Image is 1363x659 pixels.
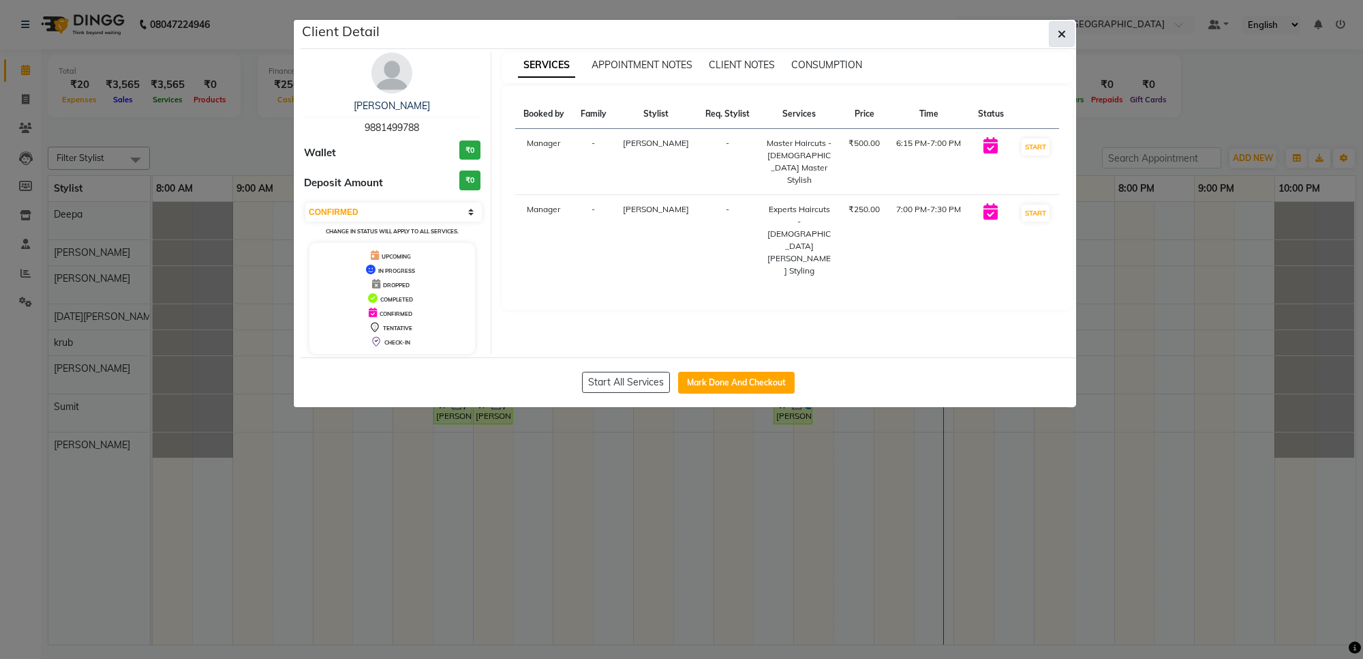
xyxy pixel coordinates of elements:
[888,100,969,129] th: Time
[697,129,758,195] td: -
[678,372,795,394] button: Mark Done And Checkout
[759,100,840,129] th: Services
[459,141,480,160] h3: ₹0
[459,171,480,190] h3: ₹0
[378,267,415,274] span: IN PROGRESS
[572,195,615,286] td: -
[791,59,862,71] span: CONSUMPTION
[697,195,758,286] td: -
[304,175,383,191] span: Deposit Amount
[326,228,459,235] small: Change in status will apply to all services.
[365,121,419,134] span: 9881499788
[518,53,575,78] span: SERVICES
[380,296,413,303] span: COMPLETED
[383,282,410,289] span: DROPPED
[848,203,880,216] div: ₹250.00
[767,203,832,277] div: Experts Haircuts - [DEMOGRAPHIC_DATA] [PERSON_NAME] Styling
[354,100,430,112] a: [PERSON_NAME]
[697,100,758,129] th: Req. Stylist
[848,137,880,149] div: ₹500.00
[384,339,410,346] span: CHECK-IN
[592,59,692,71] span: APPOINTMENT NOTES
[380,310,412,317] span: CONFIRMED
[572,100,615,129] th: Family
[304,145,336,161] span: Wallet
[623,204,689,214] span: [PERSON_NAME]
[888,129,969,195] td: 6:15 PM-7:00 PM
[1022,205,1050,222] button: START
[515,100,572,129] th: Booked by
[383,325,412,332] span: TENTATIVE
[970,100,1012,129] th: Status
[1022,138,1050,156] button: START
[888,195,969,286] td: 7:00 PM-7:30 PM
[382,253,411,260] span: UPCOMING
[302,21,380,42] h5: Client Detail
[515,195,572,286] td: Manager
[371,53,412,93] img: avatar
[572,129,615,195] td: -
[767,137,832,186] div: Master Haircuts - [DEMOGRAPHIC_DATA] Master Stylish
[615,100,697,129] th: Stylist
[582,372,670,393] button: Start All Services
[840,100,888,129] th: Price
[709,59,775,71] span: CLIENT NOTES
[623,138,689,148] span: [PERSON_NAME]
[515,129,572,195] td: Manager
